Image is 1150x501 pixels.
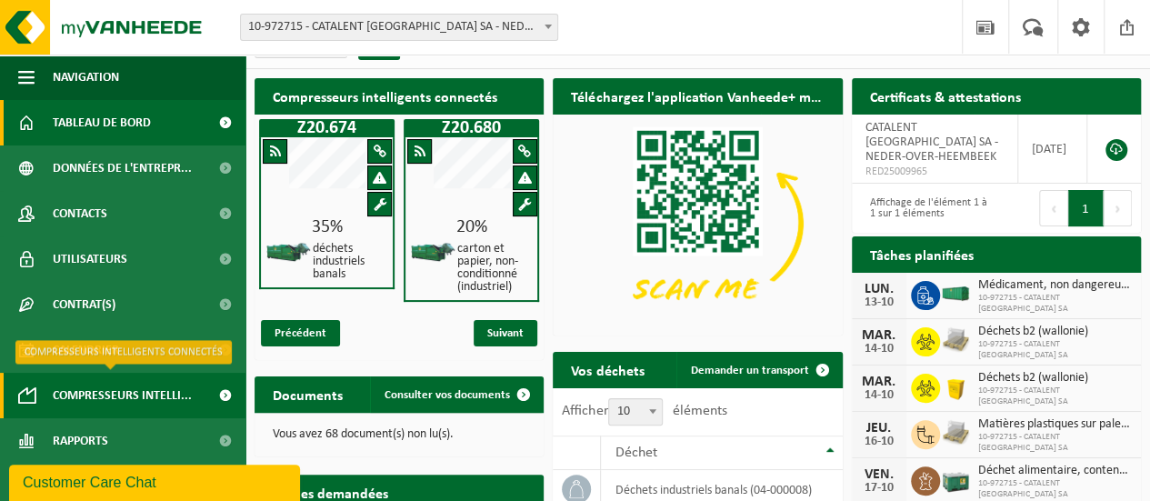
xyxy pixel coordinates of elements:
img: HK-XA-40-GN-00 [940,286,971,302]
span: 10-972715 - CATALENT [GEOGRAPHIC_DATA] SA [978,478,1132,500]
span: Données de l'entrepr... [53,145,192,191]
h2: Téléchargez l'application Vanheede+ maintenant! [553,78,842,114]
div: 13-10 [861,296,897,309]
span: RED25009965 [865,165,1004,179]
span: Contacts [53,191,107,236]
div: 14-10 [861,343,897,356]
span: Matières plastiques sur palettes en plastique (plaques pp alvéolaires blanc+ ps ... [978,417,1132,432]
div: 14-10 [861,389,897,402]
div: Affichage de l'élément 1 à 1 sur 1 éléments [861,188,987,228]
button: 1 [1068,190,1104,226]
span: Déchets b2 (wallonie) [978,325,1132,339]
img: HK-XZ-20-GN-01 [410,241,455,264]
img: LP-PA-00000-WDN-11 [940,417,971,448]
span: 10-972715 - CATALENT [GEOGRAPHIC_DATA] SA [978,293,1132,315]
span: 10 [609,399,662,425]
h2: Certificats & attestations [852,78,1039,114]
div: 35% [261,218,393,236]
a: Consulter vos documents [370,376,542,413]
span: Déchets b2 (wallonie) [978,371,1132,386]
span: Consulter vos documents [385,389,510,401]
img: LP-SB-00050-HPE-22 [940,371,971,402]
h2: Vos déchets [553,352,662,387]
h2: Documents [255,376,361,412]
span: 10-972715 - CATALENT [GEOGRAPHIC_DATA] SA [978,432,1132,454]
span: CATALENT [GEOGRAPHIC_DATA] SA - NEDER-OVER-HEEMBEEK [865,121,998,164]
span: Calendrier [53,327,119,373]
h2: Tâches planifiées [852,236,992,272]
span: Demander un transport [691,365,809,376]
div: 16-10 [861,436,897,448]
iframe: chat widget [9,461,304,501]
div: 17-10 [861,482,897,495]
span: 10-972715 - CATALENT BELGIUM SA - NEDER-OVER-HEEMBEEK [241,15,557,40]
img: Download de VHEPlus App [553,115,842,332]
img: LP-PA-00000-WDN-11 [940,325,971,356]
h1: Z20.674 [264,119,390,137]
h2: Compresseurs intelligents connectés [255,78,544,114]
label: Afficher éléments [562,404,726,418]
span: Tableau de bord [53,100,151,145]
div: LUN. [861,282,897,296]
span: Déchet [615,446,656,460]
div: MAR. [861,328,897,343]
h4: déchets industriels banals [313,243,386,281]
span: 10-972715 - CATALENT [GEOGRAPHIC_DATA] SA [978,386,1132,407]
h1: Z20.680 [408,119,535,137]
span: Contrat(s) [53,282,115,327]
button: Previous [1039,190,1068,226]
span: Précédent [261,320,340,346]
p: Vous avez 68 document(s) non lu(s). [273,428,525,441]
div: JEU. [861,421,897,436]
button: Next [1104,190,1132,226]
span: 10-972715 - CATALENT BELGIUM SA - NEDER-OVER-HEEMBEEK [240,14,558,41]
div: MAR. [861,375,897,389]
span: Déchet alimentaire, contenant des produits d'origine animale, emballage mélangé ... [978,464,1132,478]
span: Rapports [53,418,108,464]
span: Médicament, non dangereux, non conforme, en petit conditionnement [978,278,1132,293]
h4: carton et papier, non-conditionné (industriel) [457,243,531,294]
span: 10-972715 - CATALENT [GEOGRAPHIC_DATA] SA [978,339,1132,361]
img: PB-LB-0680-HPE-GN-01 [940,464,971,495]
td: [DATE] [1018,115,1087,184]
span: Compresseurs intelli... [53,373,192,418]
span: Navigation [53,55,119,100]
span: 10 [608,398,663,426]
div: VEN. [861,467,897,482]
span: Suivant [474,320,537,346]
img: HK-XZ-20-GN-01 [265,241,311,264]
div: 20% [405,218,537,236]
span: Utilisateurs [53,236,127,282]
a: Demander un transport [676,352,841,388]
